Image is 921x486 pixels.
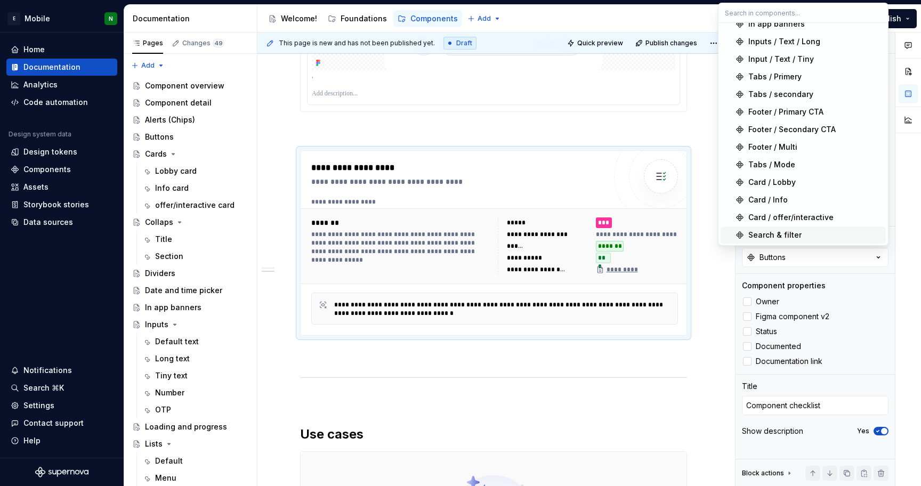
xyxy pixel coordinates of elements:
[155,456,183,466] div: Default
[138,367,253,384] a: Tiny text
[456,39,472,47] span: Draft
[279,39,435,47] span: This page is new and has not been published yet.
[23,44,45,55] div: Home
[145,302,201,313] div: In app banners
[132,39,163,47] div: Pages
[748,177,796,188] div: Card / Lobby
[23,164,71,175] div: Components
[138,384,253,401] a: Number
[128,111,253,128] a: Alerts (Chips)
[718,3,888,22] input: Search in components...
[742,280,826,291] div: Component properties
[145,80,224,91] div: Component overview
[155,200,235,210] div: offer/interactive card
[23,217,73,228] div: Data sources
[155,336,199,347] div: Default text
[109,14,113,23] div: N
[23,418,84,428] div: Contact support
[6,59,117,76] a: Documentation
[748,36,820,47] div: Inputs / Text / Long
[464,11,504,26] button: Add
[645,39,697,47] span: Publish changes
[138,180,253,197] a: Info card
[155,473,176,483] div: Menu
[6,432,117,449] button: Help
[155,404,171,415] div: OTP
[2,7,122,30] button: EMobileN
[25,13,50,24] div: Mobile
[718,23,888,245] div: Search in components...
[128,299,253,316] a: In app banners
[742,396,888,415] textarea: Component checklist
[748,54,814,64] div: Input / Text / Tiny
[145,422,227,432] div: Loading and progress
[128,77,253,94] a: Component overview
[128,128,253,145] a: Buttons
[756,327,777,336] span: Status
[742,381,757,392] div: Title
[23,182,49,192] div: Assets
[857,427,869,435] label: Yes
[577,39,623,47] span: Quick preview
[6,41,117,58] a: Home
[35,467,88,477] a: Supernova Logo
[564,36,628,51] button: Quick preview
[128,145,253,163] a: Cards
[6,179,117,196] a: Assets
[155,387,184,398] div: Number
[264,8,462,29] div: Page tree
[756,297,779,306] span: Owner
[760,252,786,263] div: Buttons
[478,14,491,23] span: Add
[748,212,834,223] div: Card / offer/interactive
[748,230,802,240] div: Search & filter
[145,149,167,159] div: Cards
[748,107,823,117] div: Footer / Primary CTA
[6,415,117,432] button: Contact support
[748,142,797,152] div: Footer / Multi
[128,282,253,299] a: Date and time picker
[133,13,253,24] div: Documentation
[23,435,41,446] div: Help
[23,365,72,376] div: Notifications
[341,13,387,24] div: Foundations
[264,10,321,27] a: Welcome!
[128,418,253,435] a: Loading and progress
[155,234,172,245] div: Title
[23,199,89,210] div: Storybook stories
[213,39,224,47] span: 49
[138,333,253,350] a: Default text
[138,452,253,469] a: Default
[6,379,117,396] button: Search ⌘K
[742,466,794,481] div: Block actions
[23,383,64,393] div: Search ⌘K
[6,76,117,93] a: Analytics
[155,183,189,193] div: Info card
[742,248,888,267] button: Buttons
[145,98,212,108] div: Component detail
[6,362,117,379] button: Notifications
[6,196,117,213] a: Storybook stories
[138,248,253,265] a: Section
[128,316,253,333] a: Inputs
[145,439,163,449] div: Lists
[6,161,117,178] a: Components
[155,353,190,364] div: Long text
[128,58,168,73] button: Add
[155,166,197,176] div: Lobby card
[182,39,224,47] div: Changes
[138,163,253,180] a: Lobby card
[632,36,702,51] button: Publish changes
[748,159,795,170] div: Tabs / Mode
[748,19,805,29] div: In app banners
[748,71,802,82] div: Tabs / Primery
[138,197,253,214] a: offer/interactive card
[324,10,391,27] a: Foundations
[145,132,174,142] div: Buttons
[281,13,317,24] div: Welcome!
[410,13,458,24] div: Components
[145,285,222,296] div: Date and time picker
[748,124,836,135] div: Footer / Secondary CTA
[155,251,183,262] div: Section
[7,12,20,25] div: E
